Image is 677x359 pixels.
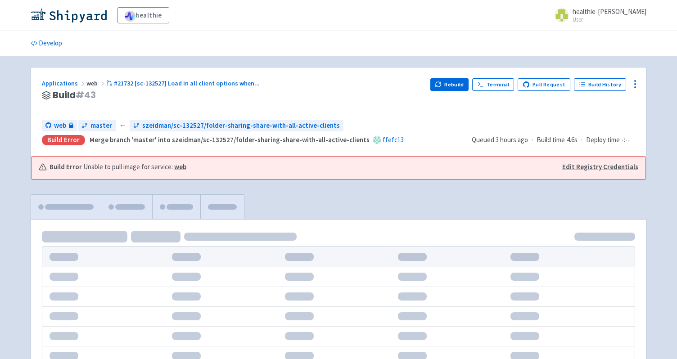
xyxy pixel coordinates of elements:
small: User [573,17,646,22]
a: Build History [574,78,626,91]
a: #21732 [sc-132527] Load in all client options when... [106,79,261,87]
button: Rebuild [430,78,469,91]
span: Deploy time [586,135,620,145]
a: web [42,120,77,132]
a: Terminal [472,78,514,91]
b: Build Error [50,162,82,172]
a: Applications [42,79,86,87]
a: Pull Request [518,78,570,91]
span: Build [53,90,96,100]
span: master [90,121,112,131]
span: -:-- [622,135,630,145]
a: healthie [117,7,169,23]
span: Build time [537,135,565,145]
span: ← [119,121,126,131]
span: #21732 [sc-132527] Load in all client options when ... [114,79,260,87]
span: healthie-[PERSON_NAME] [573,7,646,16]
span: web [54,121,66,131]
a: ffefc13 [383,135,404,144]
time: 3 hours ago [496,135,528,144]
a: szeidman/sc-132527/folder-sharing-share-with-all-active-clients [130,120,343,132]
span: Queued [472,135,528,144]
span: szeidman/sc-132527/folder-sharing-share-with-all-active-clients [142,121,340,131]
span: 4.6s [567,135,578,145]
a: master [78,120,116,132]
span: web [86,79,106,87]
span: # 43 [76,89,96,101]
img: Shipyard logo [31,8,107,22]
a: Develop [31,31,62,56]
div: · · [472,135,635,145]
a: healthie-[PERSON_NAME] User [549,8,646,22]
span: Unable to pull image for service: [83,162,186,172]
a: web [174,162,186,171]
a: Edit Registry Credentials [562,162,638,172]
div: Build Error [42,135,85,145]
strong: Merge branch 'master' into szeidman/sc-132527/folder-sharing-share-with-all-active-clients [90,135,370,144]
